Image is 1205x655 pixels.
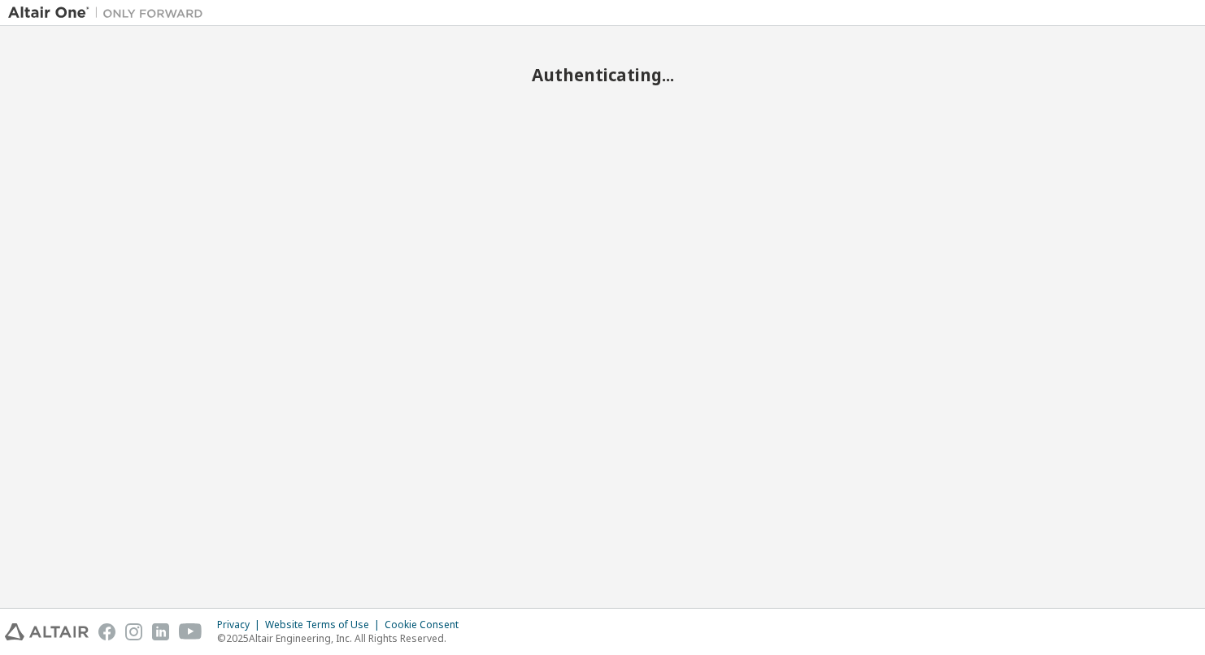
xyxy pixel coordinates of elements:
img: youtube.svg [179,623,202,640]
p: © 2025 Altair Engineering, Inc. All Rights Reserved. [217,631,468,645]
img: facebook.svg [98,623,115,640]
div: Privacy [217,618,265,631]
img: altair_logo.svg [5,623,89,640]
img: Altair One [8,5,211,21]
div: Website Terms of Use [265,618,385,631]
div: Cookie Consent [385,618,468,631]
h2: Authenticating... [8,64,1197,85]
img: linkedin.svg [152,623,169,640]
img: instagram.svg [125,623,142,640]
